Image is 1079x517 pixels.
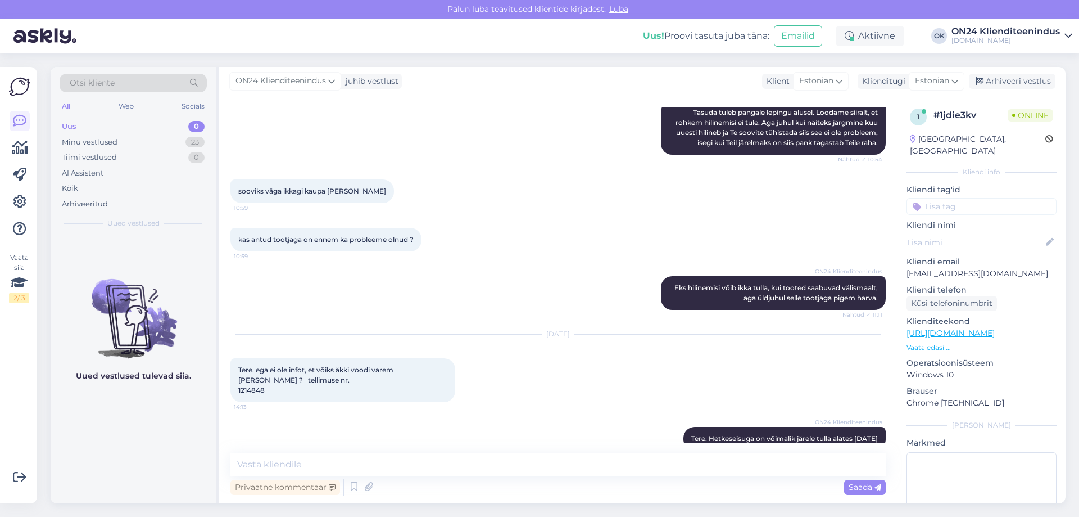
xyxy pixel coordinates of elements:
div: # 1jdie3kv [933,109,1008,122]
div: Socials [179,99,207,114]
p: Brauser [906,385,1057,397]
p: Kliendi email [906,256,1057,268]
div: Minu vestlused [62,137,117,148]
p: Märkmed [906,437,1057,449]
span: 10:59 [234,204,276,212]
p: Chrome [TECHNICAL_ID] [906,397,1057,409]
span: Luba [606,4,632,14]
span: 10:59 [234,252,276,260]
div: Proovi tasuta juba täna: [643,29,769,43]
input: Lisa nimi [907,236,1044,249]
p: Operatsioonisüsteem [906,357,1057,369]
span: Eks hilinemisi võib ikka tulla, kui tooted saabuvad välismaalt, aga üldjuhul selle tootjaga pigem... [674,284,879,302]
b: Uus! [643,30,664,41]
div: Arhiveeri vestlus [969,74,1055,89]
a: [URL][DOMAIN_NAME] [906,328,995,338]
span: Estonian [915,75,949,87]
div: Tiimi vestlused [62,152,117,163]
div: Klienditugi [858,75,905,87]
span: Nähtud ✓ 10:54 [838,155,882,164]
span: Tere. Hetkeseisuga on võimalik järele tulla alates [DATE] [691,434,878,443]
span: Nähtud ✓ 11:11 [840,311,882,319]
p: Windows 10 [906,369,1057,381]
div: AI Assistent [62,168,103,179]
p: Uued vestlused tulevad siia. [76,370,191,382]
div: Klient [762,75,790,87]
span: sooviks väga ikkagi kaupa [PERSON_NAME] [238,187,386,195]
div: juhib vestlust [341,75,398,87]
span: 1 [917,113,919,121]
p: Kliendi telefon [906,284,1057,296]
a: ON24 Klienditeenindus[DOMAIN_NAME] [951,27,1072,45]
div: [DOMAIN_NAME] [951,36,1060,45]
div: Kliendi info [906,167,1057,177]
div: 0 [188,121,205,132]
div: 23 [185,137,205,148]
div: Küsi telefoninumbrit [906,296,997,311]
div: Vaata siia [9,253,29,303]
div: Arhiveeritud [62,199,108,210]
span: ON24 Klienditeenindus [235,75,326,87]
div: ON24 Klienditeenindus [951,27,1060,36]
img: Askly Logo [9,76,30,97]
div: Web [116,99,136,114]
input: Lisa tag [906,198,1057,215]
div: Aktiivne [836,26,904,46]
span: ON24 Klienditeenindus [815,418,882,426]
p: Klienditeekond [906,316,1057,327]
p: Vaata edasi ... [906,343,1057,353]
span: kas antud tootjaga on ennem ka probleeme olnud ? [238,235,414,244]
span: Saada [849,482,881,492]
p: Kliendi nimi [906,219,1057,231]
span: Tasuda tuleb pangale lepingu alusel. Loodame siiralt, et rohkem hilinemisi ei tule. Aga juhul kui... [675,108,879,147]
span: ON24 Klienditeenindus [815,267,882,276]
div: Kõik [62,183,78,194]
span: Uued vestlused [107,218,160,228]
p: Kliendi tag'id [906,184,1057,196]
div: 0 [188,152,205,163]
span: Online [1008,109,1053,122]
span: Estonian [799,75,833,87]
div: OK [931,28,947,44]
div: [DATE] [230,329,886,339]
button: Emailid [774,25,822,47]
div: Privaatne kommentaar [230,480,340,495]
div: [PERSON_NAME] [906,420,1057,430]
div: 2 / 3 [9,293,29,303]
div: Uus [62,121,76,132]
div: All [60,99,72,114]
span: Tere. ega ei ole infot, et võiks äkki voodi varem [PERSON_NAME] ? tellimuse nr. 1214848 [238,366,395,394]
div: [GEOGRAPHIC_DATA], [GEOGRAPHIC_DATA] [910,133,1045,157]
span: Otsi kliente [70,77,115,89]
p: [EMAIL_ADDRESS][DOMAIN_NAME] [906,268,1057,280]
span: 14:13 [234,403,276,411]
img: No chats [51,259,216,360]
